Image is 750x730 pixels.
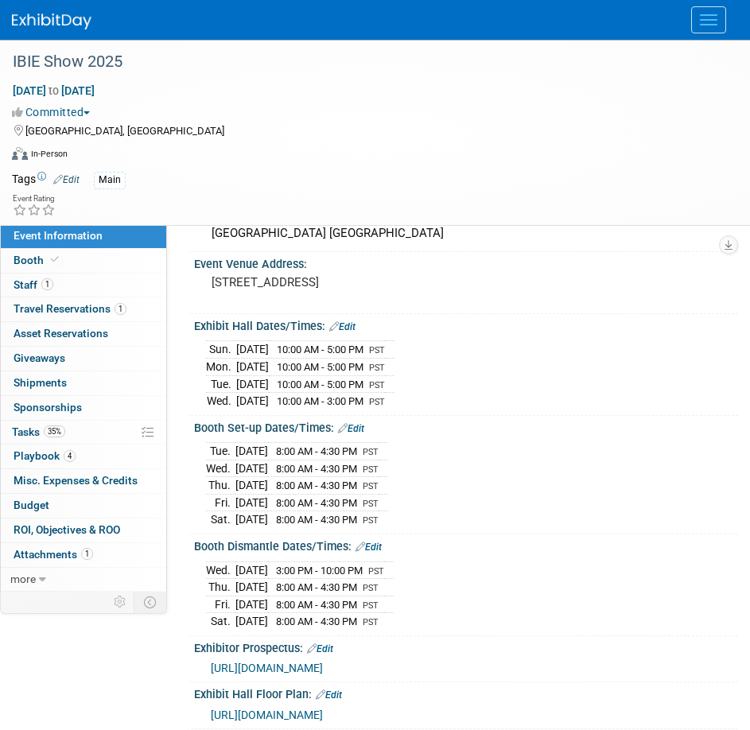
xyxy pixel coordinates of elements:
[81,548,93,560] span: 1
[46,84,61,97] span: to
[236,359,269,376] td: [DATE]
[206,596,235,613] td: Fri.
[115,303,126,315] span: 1
[14,351,65,364] span: Giveaways
[1,297,166,321] a: Travel Reservations1
[14,376,67,389] span: Shipments
[206,359,236,376] td: Mon.
[211,709,323,721] span: [URL][DOMAIN_NAME]
[194,682,738,703] div: Exhibit Hall Floor Plan:
[236,341,269,359] td: [DATE]
[363,464,379,475] span: PST
[194,314,738,335] div: Exhibit Hall Dates/Times:
[1,322,166,346] a: Asset Reservations
[14,449,76,462] span: Playbook
[25,125,224,137] span: [GEOGRAPHIC_DATA], [GEOGRAPHIC_DATA]
[206,221,726,246] div: [GEOGRAPHIC_DATA] [GEOGRAPHIC_DATA]
[235,613,268,630] td: [DATE]
[235,494,268,511] td: [DATE]
[1,274,166,297] a: Staff1
[13,195,56,203] div: Event Rating
[276,480,357,491] span: 8:00 AM - 4:30 PM
[14,548,93,561] span: Attachments
[14,278,53,291] span: Staff
[276,514,357,526] span: 8:00 AM - 4:30 PM
[338,423,364,434] a: Edit
[277,344,363,355] span: 10:00 AM - 5:00 PM
[14,229,103,242] span: Event Information
[236,393,269,410] td: [DATE]
[363,499,379,509] span: PST
[14,327,108,340] span: Asset Reservations
[369,397,385,407] span: PST
[194,252,738,272] div: Event Venue Address:
[51,255,59,264] i: Booth reservation complete
[1,445,166,468] a: Playbook4
[41,278,53,290] span: 1
[1,518,166,542] a: ROI, Objectives & ROO
[1,396,166,420] a: Sponsorships
[368,566,384,577] span: PST
[14,302,126,315] span: Travel Reservations
[194,636,738,657] div: Exhibitor Prospectus:
[235,443,268,460] td: [DATE]
[12,145,730,169] div: Event Format
[277,361,363,373] span: 10:00 AM - 5:00 PM
[194,534,738,555] div: Booth Dismantle Dates/Times:
[12,83,95,98] span: [DATE] [DATE]
[1,371,166,395] a: Shipments
[1,224,166,248] a: Event Information
[276,463,357,475] span: 8:00 AM - 4:30 PM
[369,345,385,355] span: PST
[235,596,268,613] td: [DATE]
[235,460,268,477] td: [DATE]
[363,617,379,627] span: PST
[329,321,356,332] a: Edit
[206,341,236,359] td: Sun.
[235,511,268,528] td: [DATE]
[235,477,268,495] td: [DATE]
[12,171,80,189] td: Tags
[369,380,385,390] span: PST
[277,379,363,390] span: 10:00 AM - 5:00 PM
[276,599,357,611] span: 8:00 AM - 4:30 PM
[10,573,36,585] span: more
[12,104,96,120] button: Committed
[206,393,236,410] td: Wed.
[134,592,167,612] td: Toggle Event Tabs
[206,494,235,511] td: Fri.
[307,643,333,654] a: Edit
[212,275,721,289] pre: [STREET_ADDRESS]
[276,497,357,509] span: 8:00 AM - 4:30 PM
[14,474,138,487] span: Misc. Expenses & Credits
[206,579,235,596] td: Thu.
[94,172,126,188] div: Main
[276,565,363,577] span: 3:00 PM - 10:00 PM
[235,579,268,596] td: [DATE]
[107,592,134,612] td: Personalize Event Tab Strip
[206,460,235,477] td: Wed.
[276,581,357,593] span: 8:00 AM - 4:30 PM
[30,148,68,160] div: In-Person
[12,425,65,438] span: Tasks
[691,6,726,33] button: Menu
[1,469,166,493] a: Misc. Expenses & Credits
[369,363,385,373] span: PST
[206,511,235,528] td: Sat.
[1,494,166,518] a: Budget
[363,481,379,491] span: PST
[277,395,363,407] span: 10:00 AM - 3:00 PM
[236,375,269,393] td: [DATE]
[194,416,738,437] div: Booth Set-up Dates/Times:
[14,401,82,414] span: Sponsorships
[316,689,342,701] a: Edit
[44,425,65,437] span: 35%
[1,568,166,592] a: more
[206,477,235,495] td: Thu.
[211,662,323,674] a: [URL][DOMAIN_NAME]
[12,14,91,29] img: ExhibitDay
[356,542,382,553] a: Edit
[1,249,166,273] a: Booth
[363,515,379,526] span: PST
